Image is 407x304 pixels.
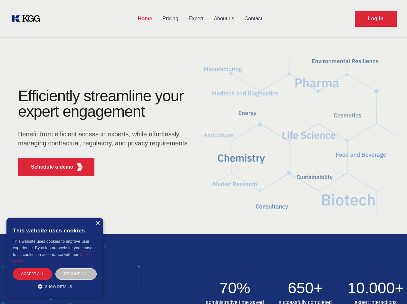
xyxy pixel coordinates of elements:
div: Close [95,221,100,226]
p: Schedule a demo [31,163,73,171]
img: KGG Fifth Element RED [76,163,84,171]
iframe: Chat Widget [375,273,407,304]
button: Schedule a demoKGG Fifth Element RED [18,158,94,176]
a: KOL Knowledge Platform: Talk to Key External Experts (KEE) [10,14,45,24]
span: Show details [45,285,72,289]
div: This website uses cookies [13,223,97,238]
h2: 70% [204,280,266,296]
div: Decline all [55,268,97,279]
div: Accept all [13,268,52,279]
span: This website uses cookies to improve user experience. By using our website you consent to all coo... [13,239,96,257]
a: Pricing [157,10,183,27]
img: KGG Fifth Element RED [204,42,400,228]
a: Cookie Policy [13,253,92,263]
a: Expert [183,10,208,27]
p: Benefit from efficient access to experts, while effortlessly managing contractual, regulatory, an... [18,130,193,148]
div: Show details [13,283,97,289]
h2: 650+ [274,280,337,296]
h1: Efficiently streamline your expert engagement [18,88,193,119]
a: Home [133,10,157,27]
a: Request Demo [355,11,397,27]
a: About us [208,10,239,27]
a: Contact [239,10,267,27]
